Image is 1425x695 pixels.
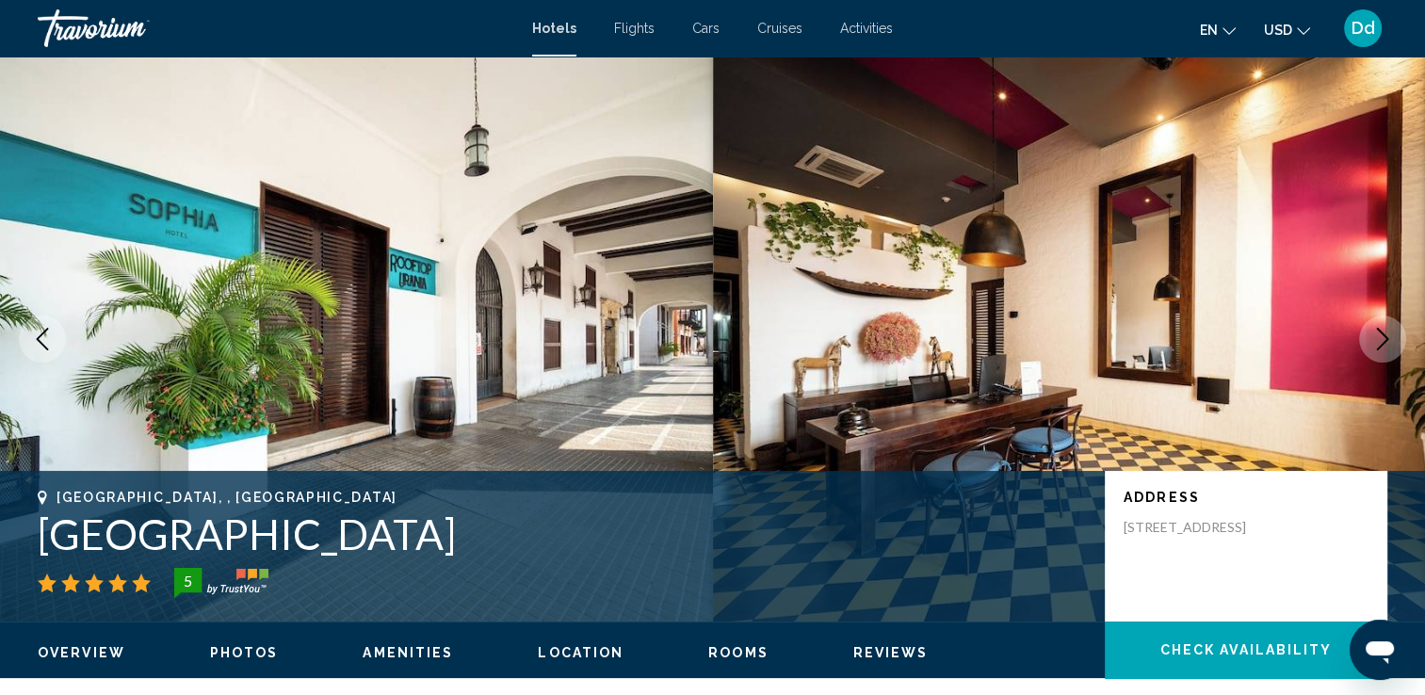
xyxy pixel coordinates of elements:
span: USD [1264,23,1292,38]
span: [GEOGRAPHIC_DATA], , [GEOGRAPHIC_DATA] [57,490,397,505]
button: User Menu [1338,8,1387,48]
button: Change currency [1264,16,1310,43]
span: Dd [1352,19,1375,38]
span: Rooms [708,645,769,660]
button: Amenities [363,644,453,661]
iframe: Button to launch messaging window [1350,620,1410,680]
span: Amenities [363,645,453,660]
button: Rooms [708,644,769,661]
button: Overview [38,644,125,661]
span: en [1200,23,1218,38]
button: Next image [1359,315,1406,363]
div: 5 [169,570,206,592]
a: Hotels [532,21,576,36]
a: Cars [692,21,720,36]
h1: [GEOGRAPHIC_DATA] [38,509,1086,558]
a: Activities [840,21,893,36]
span: Overview [38,645,125,660]
button: Change language [1200,16,1236,43]
button: Reviews [853,644,929,661]
span: Reviews [853,645,929,660]
img: trustyou-badge-hor.svg [174,568,268,598]
span: Check Availability [1160,643,1333,658]
span: Location [538,645,623,660]
p: [STREET_ADDRESS] [1124,519,1274,536]
button: Photos [210,644,279,661]
button: Check Availability [1105,622,1387,678]
button: Previous image [19,315,66,363]
a: Flights [614,21,655,36]
p: Address [1124,490,1368,505]
a: Travorium [38,9,513,47]
span: Photos [210,645,279,660]
a: Cruises [757,21,802,36]
button: Location [538,644,623,661]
